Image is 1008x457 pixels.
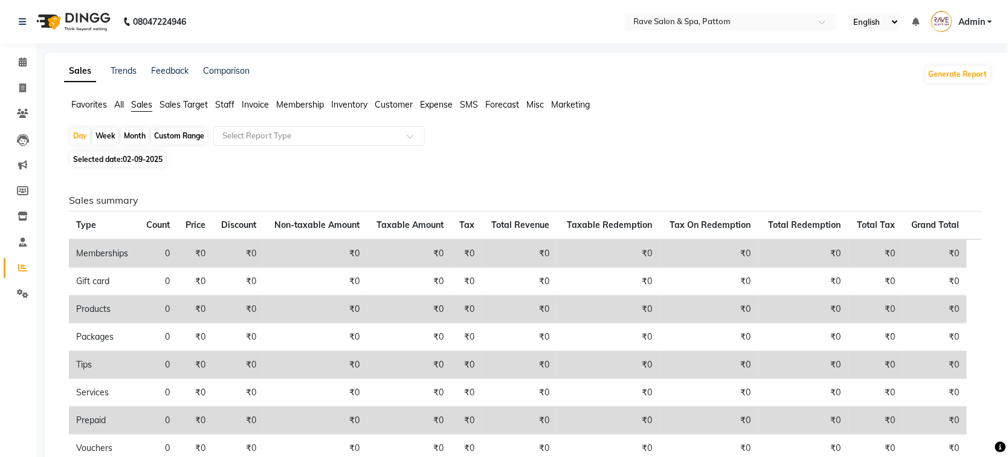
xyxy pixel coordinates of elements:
td: ₹0 [213,379,264,407]
td: ₹0 [660,379,758,407]
td: ₹0 [367,407,451,435]
td: ₹0 [263,379,367,407]
a: Feedback [151,65,189,76]
td: ₹0 [482,239,557,268]
td: ₹0 [660,268,758,296]
td: ₹0 [758,407,848,435]
span: Total Tax [858,219,896,230]
td: ₹0 [482,379,557,407]
td: ₹0 [213,351,264,379]
td: ₹0 [660,351,758,379]
span: Misc [526,99,544,110]
span: Sales Target [160,99,208,110]
td: Products [69,296,138,323]
td: ₹0 [903,379,967,407]
h6: Sales summary [69,195,982,206]
td: ₹0 [263,407,367,435]
span: Type [76,219,96,230]
td: 0 [138,239,177,268]
td: ₹0 [177,379,213,407]
td: 0 [138,296,177,323]
td: ₹0 [263,351,367,379]
div: Week [92,128,118,144]
td: ₹0 [758,296,848,323]
span: Selected date: [70,152,166,167]
span: Non-taxable Amount [274,219,360,230]
td: ₹0 [848,407,903,435]
span: Discount [221,219,256,230]
td: Services [69,379,138,407]
td: ₹0 [451,239,482,268]
td: ₹0 [557,407,660,435]
td: ₹0 [177,351,213,379]
td: ₹0 [482,296,557,323]
span: SMS [460,99,478,110]
td: ₹0 [758,379,848,407]
td: ₹0 [367,296,451,323]
td: ₹0 [903,239,967,268]
td: ₹0 [451,323,482,351]
b: 08047224946 [133,5,186,39]
a: Comparison [203,65,250,76]
span: Total Revenue [491,219,549,230]
span: 02-09-2025 [123,155,163,164]
td: ₹0 [367,239,451,268]
span: Staff [215,99,234,110]
td: Prepaid [69,407,138,435]
span: Tax On Redemption [670,219,751,230]
td: ₹0 [903,351,967,379]
td: ₹0 [903,296,967,323]
div: Custom Range [151,128,207,144]
td: ₹0 [482,268,557,296]
td: ₹0 [557,351,660,379]
span: Membership [276,99,324,110]
td: ₹0 [660,239,758,268]
td: ₹0 [848,351,903,379]
span: Total Redemption [769,219,841,230]
span: Count [146,219,170,230]
td: ₹0 [451,296,482,323]
td: ₹0 [213,268,264,296]
span: Price [186,219,205,230]
td: ₹0 [451,407,482,435]
td: ₹0 [557,323,660,351]
div: Month [121,128,149,144]
td: ₹0 [903,323,967,351]
div: Day [70,128,90,144]
td: ₹0 [758,323,848,351]
td: ₹0 [758,268,848,296]
td: ₹0 [482,323,557,351]
span: Inventory [331,99,367,110]
td: ₹0 [367,379,451,407]
td: ₹0 [903,407,967,435]
td: ₹0 [213,239,264,268]
a: Sales [64,60,96,82]
td: ₹0 [263,296,367,323]
td: ₹0 [367,268,451,296]
button: Generate Report [926,66,990,83]
span: Sales [131,99,152,110]
td: ₹0 [177,323,213,351]
td: ₹0 [557,268,660,296]
td: ₹0 [848,239,903,268]
span: Grand Total [912,219,960,230]
td: 0 [138,407,177,435]
span: Favorites [71,99,107,110]
span: Taxable Amount [376,219,444,230]
td: ₹0 [482,407,557,435]
td: ₹0 [263,268,367,296]
td: ₹0 [213,407,264,435]
td: ₹0 [451,351,482,379]
span: Invoice [242,99,269,110]
td: ₹0 [848,296,903,323]
span: Taxable Redemption [567,219,653,230]
td: ₹0 [557,296,660,323]
td: ₹0 [557,239,660,268]
td: ₹0 [177,296,213,323]
td: ₹0 [263,239,367,268]
img: Admin [931,11,952,32]
td: ₹0 [758,239,848,268]
td: ₹0 [903,268,967,296]
td: ₹0 [758,351,848,379]
td: ₹0 [451,379,482,407]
